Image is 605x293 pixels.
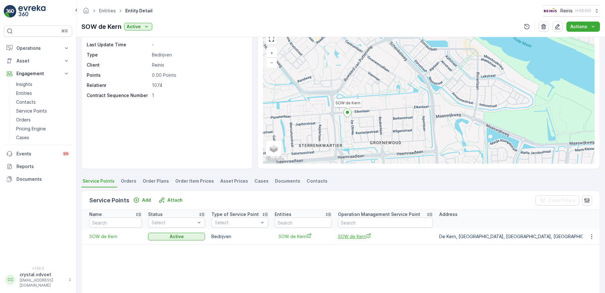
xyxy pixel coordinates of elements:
[143,178,169,184] span: Order Plans
[548,197,576,204] p: Clear Filters
[4,160,72,173] a: Reports
[211,211,259,218] p: Type of Service Point
[124,8,154,14] span: Entity Detail
[131,196,153,204] button: Add
[16,163,70,170] p: Reports
[89,196,129,205] p: Service Points
[267,48,276,58] a: Zoom In
[152,92,246,99] p: 1
[14,107,72,115] a: Service Points
[278,233,328,240] a: SOW de Kern
[220,178,248,184] span: Asset Prices
[152,42,246,48] p: -
[87,42,149,48] p: Last Update Time
[16,45,59,51] p: Operations
[61,29,68,34] p: ⌘B
[5,275,16,285] div: CC
[121,178,136,184] span: Orders
[265,155,285,164] img: Google
[265,155,285,164] a: Open this area in Google Maps (opens a new window)
[152,62,246,68] p: Reinis
[566,22,600,32] button: Actions
[87,62,149,68] p: Client
[152,72,246,78] p: 0.00 Points
[83,10,90,15] a: Homepage
[275,218,332,228] input: Search
[89,218,142,228] input: Search
[142,197,151,203] p: Add
[87,82,149,88] p: Relatienr
[87,92,149,99] p: Contract Sequence Number
[560,8,573,14] p: Reinis
[20,278,65,288] p: [EMAIL_ADDRESS][DOMAIN_NAME]
[307,178,327,184] span: Contacts
[152,52,246,58] p: Bedrijven
[156,196,185,204] button: Attach
[89,233,142,240] a: SOW de Kern
[338,218,433,228] input: Search
[81,22,122,31] p: SOW de Kern
[4,42,72,55] button: Operations
[20,271,65,278] p: crystal.vdvoet
[535,195,579,205] button: Clear Filters
[4,55,72,67] button: Asset
[127,23,141,30] p: Active
[543,5,600,16] button: Reinis(+02:00)
[4,147,72,160] a: Events99
[14,133,72,142] a: Cases
[16,134,29,141] p: Cases
[14,115,72,124] a: Orders
[175,178,214,184] span: Order Item Prices
[4,67,72,80] button: Engagement
[267,34,276,44] a: View Fullscreen
[16,70,59,77] p: Engagement
[4,173,72,186] a: Documents
[152,82,246,88] p: 1074
[14,124,72,133] a: Pricing Engine
[16,151,58,157] p: Events
[14,89,72,98] a: Entities
[575,8,591,13] p: ( +02:00 )
[270,50,273,55] span: +
[338,233,433,240] a: SOW de Kern
[167,197,183,203] p: Attach
[16,126,46,132] p: Pricing Engine
[16,108,47,114] p: Service Points
[543,7,558,14] img: Reinis-Logo-Vrijstaand_Tekengebied-1-copy2_aBO4n7j.png
[99,8,116,13] a: Entities
[267,58,276,67] a: Zoom Out
[4,5,16,18] img: logo
[16,58,59,64] p: Asset
[152,219,195,226] p: Select
[16,117,31,123] p: Orders
[570,23,587,30] p: Actions
[215,219,259,226] p: Select
[83,178,115,184] span: Service Points
[87,52,149,58] p: Type
[89,211,102,218] p: Name
[267,141,281,155] a: Layers
[87,72,149,78] p: Points
[63,151,68,156] p: 99
[4,271,72,288] button: CCcrystal.vdvoet[EMAIL_ADDRESS][DOMAIN_NAME]
[275,178,300,184] span: Documents
[14,98,72,107] a: Contacts
[16,90,32,96] p: Entities
[254,178,269,184] span: Cases
[4,266,72,270] span: v 1.50.2
[16,99,36,105] p: Contacts
[170,233,184,240] p: Active
[16,81,32,88] p: Insights
[124,23,152,30] button: Active
[338,211,420,218] p: Operation Management Service Point
[14,80,72,89] a: Insights
[148,233,205,240] button: Active
[16,176,70,182] p: Documents
[275,211,291,218] p: Entities
[270,60,273,65] span: −
[148,211,163,218] p: Status
[211,233,268,240] p: Bedrijven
